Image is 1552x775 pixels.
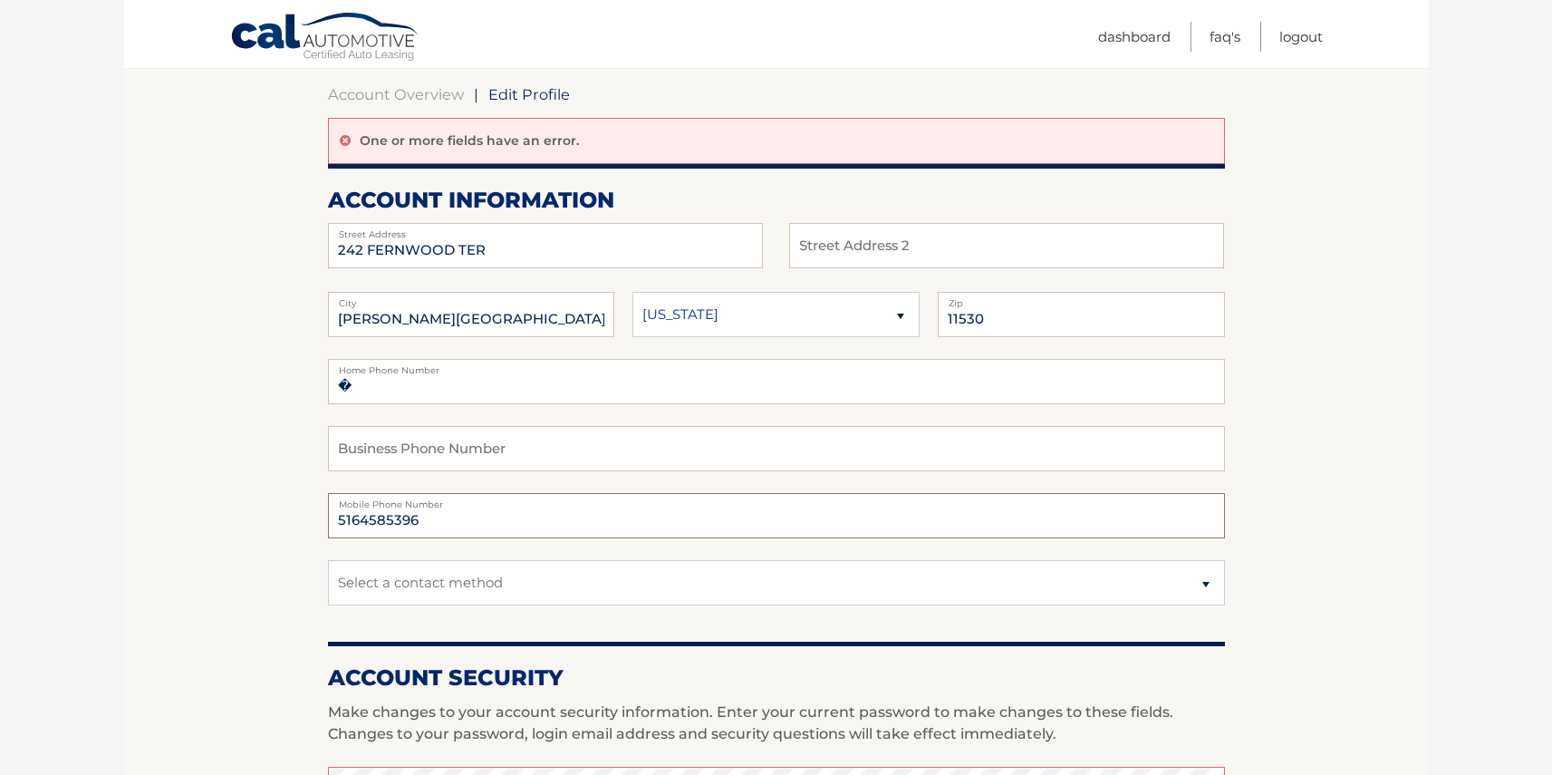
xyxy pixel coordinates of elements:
a: Account Overview [328,85,464,103]
a: Cal Automotive [230,12,420,64]
label: Home Phone Number [328,359,1225,373]
span: | [474,85,478,103]
input: Home Phone Number [328,359,1225,404]
label: Street Address [328,223,763,237]
label: City [328,292,615,306]
input: Business Phone Number [328,426,1225,471]
input: City [328,292,615,337]
h2: account information [328,187,1225,214]
a: FAQ's [1210,22,1240,52]
a: Dashboard [1098,22,1171,52]
input: Zip [938,292,1225,337]
span: Edit Profile [488,85,570,103]
h2: Account Security [328,664,1225,692]
input: Street Address 2 [328,223,763,268]
input: Street Address 2 [789,223,1224,268]
label: Zip [938,292,1225,306]
p: One or more fields have an error. [360,132,579,149]
p: Make changes to your account security information. Enter your current password to make changes to... [328,702,1225,745]
input: Mobile Phone Number [328,493,1225,538]
a: Logout [1279,22,1323,52]
label: Mobile Phone Number [328,493,1225,508]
